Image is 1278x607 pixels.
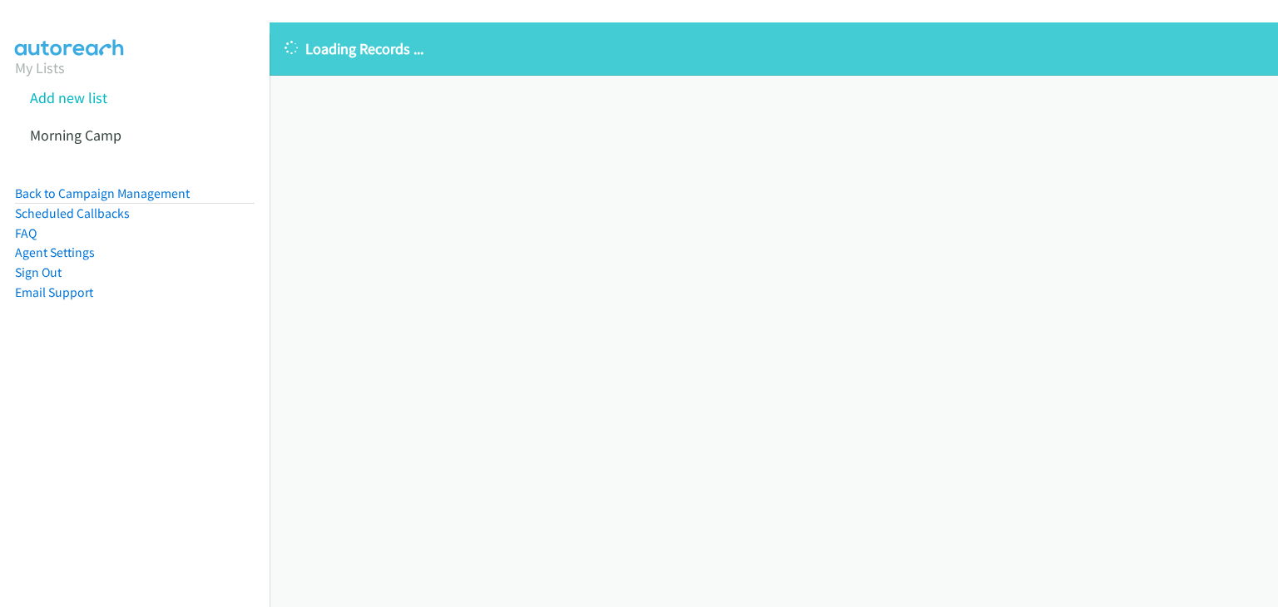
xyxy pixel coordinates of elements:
a: FAQ [15,225,37,241]
a: Add new list [30,88,107,107]
a: My Lists [15,58,65,77]
a: Morning Camp [30,126,121,145]
a: Scheduled Callbacks [15,205,130,221]
a: Back to Campaign Management [15,185,190,201]
a: Agent Settings [15,244,95,260]
a: Sign Out [15,264,62,280]
p: Loading Records ... [285,37,1263,60]
a: Email Support [15,284,93,300]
